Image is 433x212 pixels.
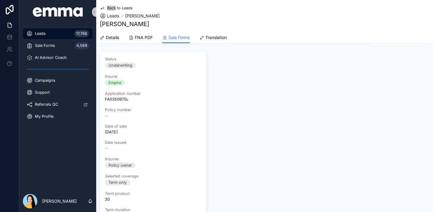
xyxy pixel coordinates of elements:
[23,75,93,86] a: Campaigns
[199,32,227,44] a: Translation
[23,87,93,98] a: Support
[75,42,89,49] div: 4,569
[106,35,119,41] span: Details
[23,99,93,110] a: Referrals QC
[109,180,127,185] div: Term only
[35,55,67,60] span: AI Advisor Coach
[42,198,77,204] p: [PERSON_NAME]
[74,30,89,37] div: 17,766
[105,130,201,135] span: [DATE]
[125,13,160,19] a: [PERSON_NAME]
[135,35,153,41] span: FNA PDF
[129,32,153,44] a: FNA PDF
[168,35,190,41] span: Sale Forms
[100,6,133,11] a: Back to Leads
[109,80,121,86] div: Empire
[105,108,201,112] span: Policy number
[105,57,201,62] span: Status
[100,13,119,19] a: Leads
[107,6,133,11] span: Back to Leads
[35,78,55,83] span: Campaigns
[35,114,54,119] span: My Profile
[35,90,50,95] span: Support
[107,13,119,19] span: Leads
[23,52,93,63] a: AI Advisor Coach
[105,124,201,129] span: Date of sale
[23,28,93,39] a: Leads17,766
[105,140,201,145] span: Date issued
[105,97,201,102] span: FA0350975L
[105,91,201,96] span: Application number
[105,174,201,179] span: Selected coverage
[33,7,83,17] img: App logo
[100,32,119,44] a: Details
[19,24,96,130] div: scrollable content
[23,40,93,51] a: Sale Forms4,569
[105,146,109,151] span: --
[23,111,93,122] a: My Profile
[109,162,132,168] div: Policy owner
[205,35,227,41] span: Translation
[35,31,46,36] span: Leads
[109,62,132,68] div: Underwriting
[35,102,58,107] span: Referrals QC
[105,114,109,118] span: --
[35,43,55,48] span: Sale Forms
[105,157,201,162] span: Insuree
[105,191,201,196] span: Term product
[162,32,190,44] a: Sale Forms
[105,74,201,79] span: Insurer
[105,197,201,202] span: 30
[100,20,149,28] h1: [PERSON_NAME]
